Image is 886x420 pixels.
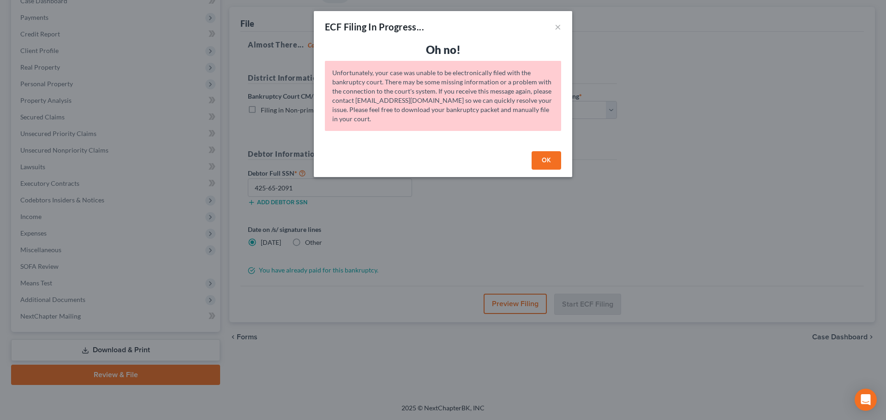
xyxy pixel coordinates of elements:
[325,42,561,57] h3: Oh no!
[855,389,877,411] div: Open Intercom Messenger
[325,61,561,131] div: Unfortunately, your case was unable to be electronically filed with the bankruptcy court. There m...
[532,151,561,170] button: OK
[325,20,424,33] div: ECF Filing In Progress...
[555,21,561,32] button: ×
